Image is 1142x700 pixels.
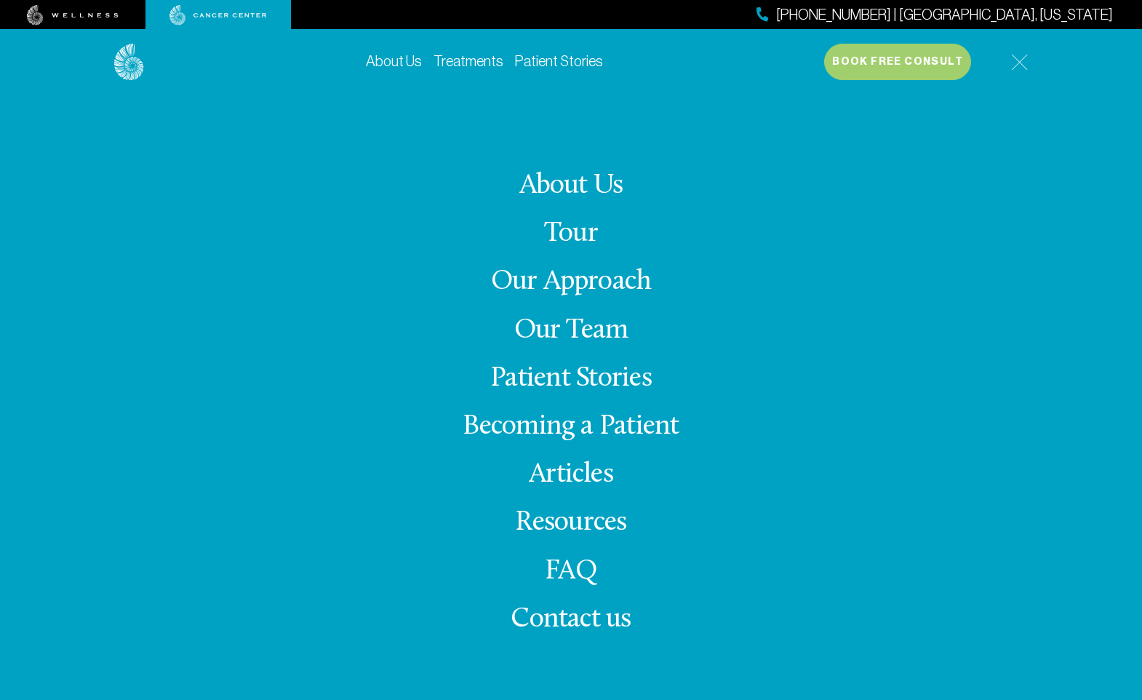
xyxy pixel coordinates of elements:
[824,44,971,80] button: Book Free Consult
[756,4,1113,25] a: [PHONE_NUMBER] | [GEOGRAPHIC_DATA], [US_STATE]
[491,268,652,296] a: Our Approach
[114,44,144,81] img: logo
[511,605,631,634] span: Contact us
[27,5,119,25] img: wellness
[366,53,422,69] a: About Us
[434,53,503,69] a: Treatments
[544,220,598,248] a: Tour
[776,4,1113,25] span: [PHONE_NUMBER] | [GEOGRAPHIC_DATA], [US_STATE]
[1011,54,1028,71] img: icon-hamburger
[545,557,597,586] a: FAQ
[515,509,626,537] a: Resources
[519,172,623,200] a: About Us
[514,317,628,345] a: Our Team
[169,5,267,25] img: cancer center
[529,461,613,489] a: Articles
[490,365,652,393] a: Patient Stories
[515,53,603,69] a: Patient Stories
[463,413,679,441] a: Becoming a Patient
